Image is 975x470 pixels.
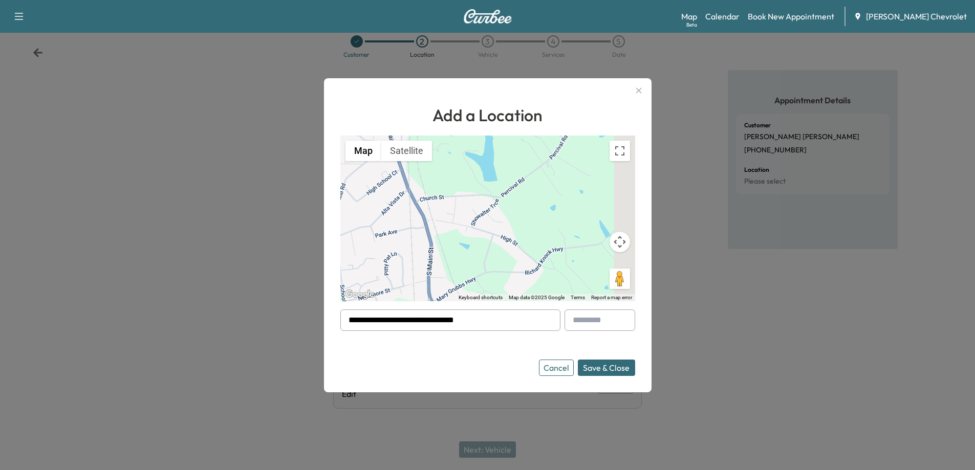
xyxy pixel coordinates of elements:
[681,10,697,23] a: MapBeta
[705,10,740,23] a: Calendar
[343,288,377,301] img: Google
[591,295,632,300] a: Report a map error
[610,268,630,289] button: Drag Pegman onto the map to open Street View
[345,141,381,161] button: Show street map
[463,9,512,24] img: Curbee Logo
[748,10,834,23] a: Book New Appointment
[578,360,635,376] button: Save & Close
[340,103,635,127] h1: Add a Location
[686,21,697,29] div: Beta
[343,288,377,301] a: Open this area in Google Maps (opens a new window)
[459,294,503,301] button: Keyboard shortcuts
[610,232,630,252] button: Map camera controls
[509,295,565,300] span: Map data ©2025 Google
[610,141,630,161] button: Toggle fullscreen view
[866,10,967,23] span: [PERSON_NAME] Chevrolet
[539,360,574,376] button: Cancel
[381,141,432,161] button: Show satellite imagery
[571,295,585,300] a: Terms (opens in new tab)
